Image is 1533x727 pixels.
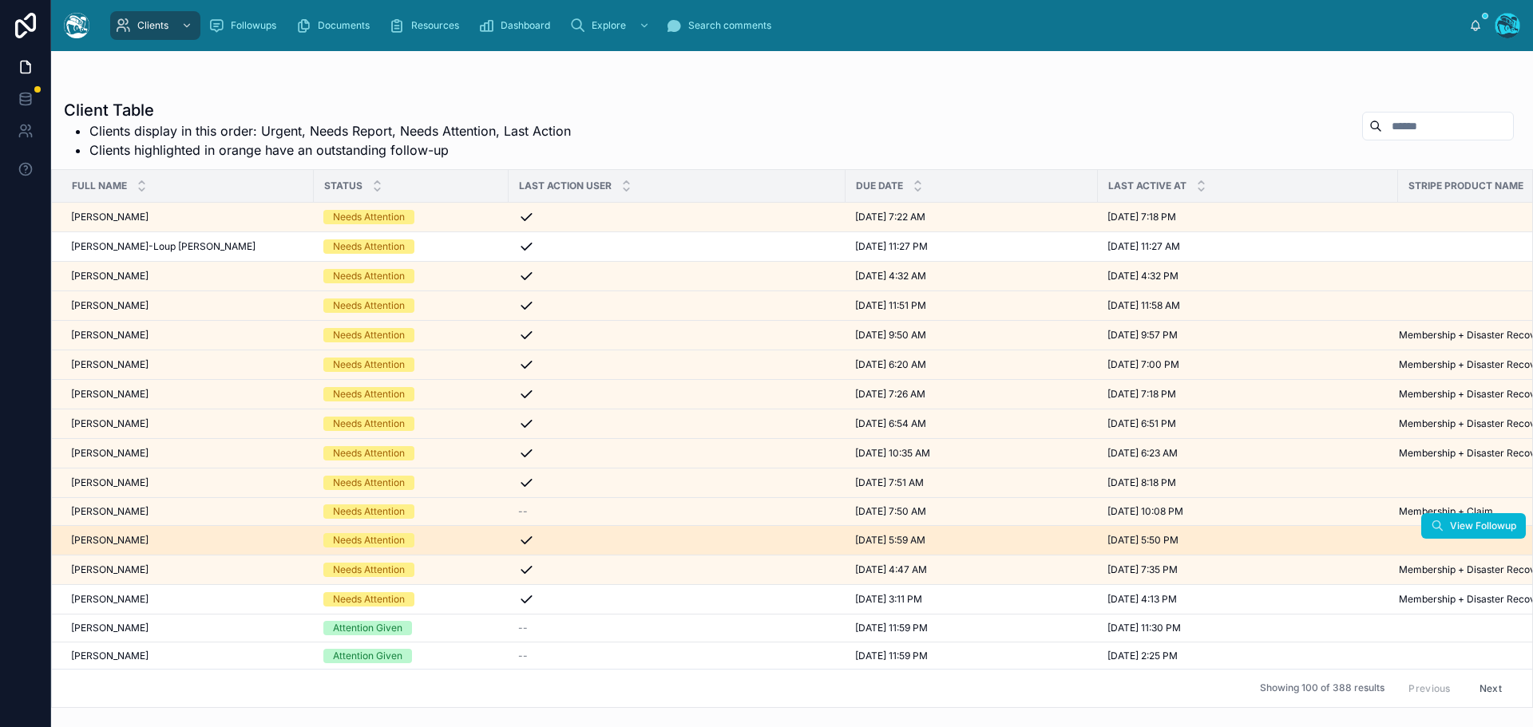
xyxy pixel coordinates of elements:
[323,358,499,372] a: Needs Attention
[333,649,402,663] div: Attention Given
[71,622,304,634] a: [PERSON_NAME]
[1107,650,1388,662] a: [DATE] 2:25 PM
[323,387,499,401] a: Needs Attention
[1107,622,1388,634] a: [DATE] 11:30 PM
[323,476,499,490] a: Needs Attention
[71,358,149,371] span: [PERSON_NAME]
[661,11,782,40] a: Search comments
[323,649,499,663] a: Attention Given
[64,13,89,38] img: App logo
[333,533,405,547] div: Needs Attention
[89,140,571,160] li: Clients highlighted in orange have an outstanding follow-up
[411,19,459,32] span: Resources
[1107,211,1388,223] a: [DATE] 7:18 PM
[1107,476,1176,489] span: [DATE] 8:18 PM
[71,476,304,489] a: [PERSON_NAME]
[1107,388,1176,401] span: [DATE] 7:18 PM
[137,19,168,32] span: Clients
[71,329,149,342] span: [PERSON_NAME]
[1107,563,1388,576] a: [DATE] 7:35 PM
[89,121,571,140] li: Clients display in this order: Urgent, Needs Report, Needs Attention, Last Action
[333,417,405,431] div: Needs Attention
[1107,650,1178,662] span: [DATE] 2:25 PM
[518,505,528,518] span: --
[71,447,304,460] a: [PERSON_NAME]
[1399,505,1493,518] span: Membership + Claim
[323,210,499,224] a: Needs Attention
[501,19,550,32] span: Dashboard
[71,329,304,342] a: [PERSON_NAME]
[231,19,276,32] span: Followups
[71,563,304,576] a: [PERSON_NAME]
[855,270,926,283] span: [DATE] 4:32 AM
[71,534,149,547] span: [PERSON_NAME]
[110,11,200,40] a: Clients
[1107,593,1177,606] span: [DATE] 4:13 PM
[102,8,1469,43] div: scrollable content
[855,329,926,342] span: [DATE] 9:50 AM
[518,650,528,662] span: --
[333,592,405,606] div: Needs Attention
[1107,534,1178,547] span: [DATE] 5:50 PM
[855,388,1088,401] a: [DATE] 7:26 AM
[1107,270,1178,283] span: [DATE] 4:32 PM
[518,622,528,634] span: --
[71,447,149,460] span: [PERSON_NAME]
[323,446,499,460] a: Needs Attention
[71,622,149,634] span: [PERSON_NAME]
[71,417,304,430] a: [PERSON_NAME]
[71,417,149,430] span: [PERSON_NAME]
[1260,682,1384,695] span: Showing 100 of 388 results
[1107,299,1180,312] span: [DATE] 11:58 AM
[855,417,926,430] span: [DATE] 6:54 AM
[323,563,499,577] a: Needs Attention
[855,329,1088,342] a: [DATE] 9:50 AM
[473,11,561,40] a: Dashboard
[688,19,771,32] span: Search comments
[323,298,499,313] a: Needs Attention
[518,622,836,634] a: --
[1107,505,1183,518] span: [DATE] 10:08 PM
[592,19,626,32] span: Explore
[323,533,499,547] a: Needs Attention
[1107,534,1388,547] a: [DATE] 5:50 PM
[323,239,499,254] a: Needs Attention
[323,417,499,431] a: Needs Attention
[1107,417,1388,430] a: [DATE] 6:51 PM
[855,358,926,371] span: [DATE] 6:20 AM
[1107,211,1176,223] span: [DATE] 7:18 PM
[855,476,1088,489] a: [DATE] 7:51 AM
[1408,180,1523,192] span: Stripe Product Name
[855,211,925,223] span: [DATE] 7:22 AM
[1107,622,1181,634] span: [DATE] 11:30 PM
[72,180,127,192] span: Full Name
[333,387,405,401] div: Needs Attention
[855,299,1088,312] a: [DATE] 11:51 PM
[855,270,1088,283] a: [DATE] 4:32 AM
[855,650,1088,662] a: [DATE] 11:59 PM
[855,417,1088,430] a: [DATE] 6:54 AM
[323,504,499,519] a: Needs Attention
[333,298,405,313] div: Needs Attention
[333,269,405,283] div: Needs Attention
[1108,180,1186,192] span: Last active at
[71,211,304,223] a: [PERSON_NAME]
[71,593,304,606] a: [PERSON_NAME]
[333,358,405,372] div: Needs Attention
[71,240,304,253] a: [PERSON_NAME]-Loup [PERSON_NAME]
[333,563,405,577] div: Needs Attention
[855,358,1088,371] a: [DATE] 6:20 AM
[71,270,149,283] span: [PERSON_NAME]
[1107,563,1178,576] span: [DATE] 7:35 PM
[855,622,928,634] span: [DATE] 11:59 PM
[855,211,1088,223] a: [DATE] 7:22 AM
[856,180,903,192] span: Due Date
[1107,417,1176,430] span: [DATE] 6:51 PM
[71,505,149,518] span: [PERSON_NAME]
[291,11,381,40] a: Documents
[71,563,149,576] span: [PERSON_NAME]
[1107,329,1388,342] a: [DATE] 9:57 PM
[855,505,1088,518] a: [DATE] 7:50 AM
[71,358,304,371] a: [PERSON_NAME]
[323,269,499,283] a: Needs Attention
